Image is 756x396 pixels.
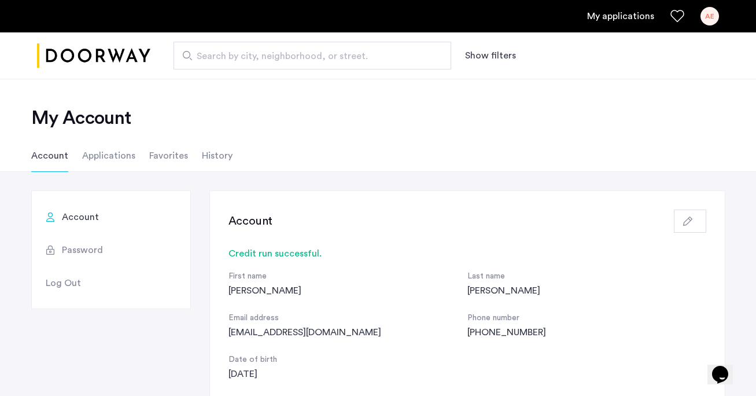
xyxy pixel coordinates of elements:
span: Search by city, neighborhood, or street. [197,49,419,63]
a: Cazamio logo [37,34,150,78]
div: Credit run successful. [228,247,706,261]
a: My application [587,9,654,23]
div: [EMAIL_ADDRESS][DOMAIN_NAME] [228,325,467,339]
button: button [674,210,706,233]
li: History [202,140,233,172]
span: Log Out [46,276,81,290]
div: AE [700,7,719,25]
div: Date of birth [228,353,467,367]
input: Apartment Search [174,42,451,69]
li: Applications [82,140,135,172]
li: Favorites [149,140,188,172]
span: Password [62,243,103,257]
div: [DATE] [228,367,467,381]
h2: My Account [31,107,725,130]
iframe: chat widget [707,350,744,384]
a: Favorites [670,9,684,23]
img: logo [37,34,150,78]
div: First name [228,270,467,284]
span: Account [62,210,99,224]
div: Last name [467,270,706,284]
div: Email address [228,311,467,325]
div: [PERSON_NAME] [228,284,467,298]
li: Account [31,140,68,172]
button: Show or hide filters [465,49,516,63]
div: [PHONE_NUMBER] [467,325,706,339]
div: Phone number [467,311,706,325]
div: [PERSON_NAME] [467,284,706,298]
h3: Account [228,213,273,229]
